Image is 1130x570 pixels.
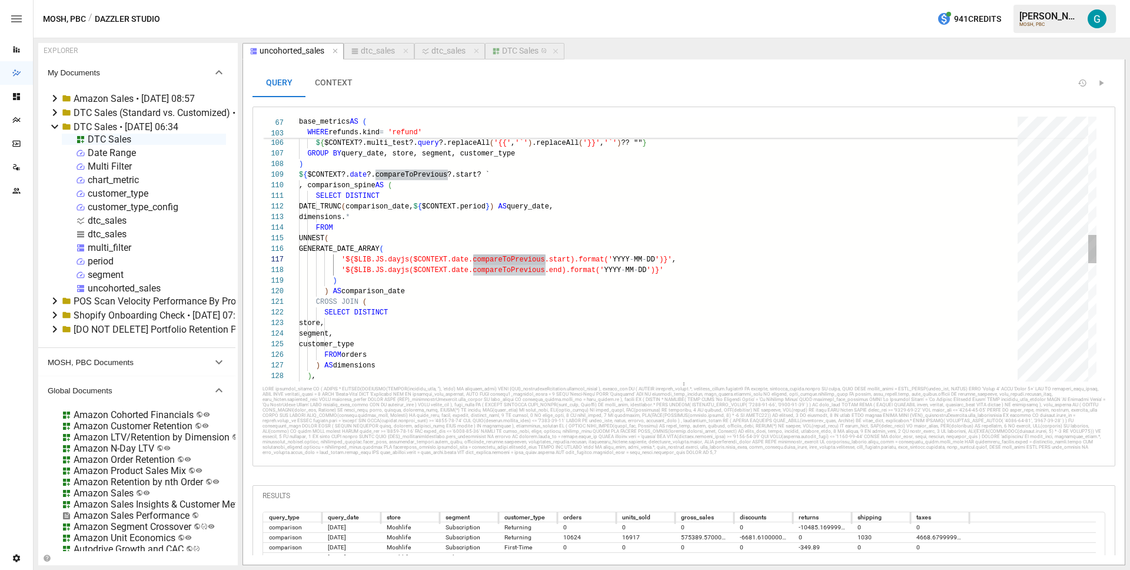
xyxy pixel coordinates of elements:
[262,128,284,139] span: 103
[38,348,235,376] button: MOSH, PBC Documents
[305,69,362,97] button: CONTEXT
[672,256,676,264] span: ,
[583,139,600,147] span: '}}'
[260,46,324,57] div: uncohorted_sales
[263,542,322,552] div: comparison
[341,150,515,158] span: query_date, store, segment, customer_type
[88,256,114,267] div: period
[74,521,191,532] div: Amazon Segment Crossover
[262,118,284,128] span: 67
[916,513,931,521] div: taxes
[316,192,341,200] span: SELECT
[579,139,583,147] span: (
[74,454,175,465] div: Amazon Order Retention
[307,372,311,380] span: )
[74,409,194,420] div: Amazon Cohorted Financials
[299,234,324,243] span: UNNEST
[490,203,494,211] span: )
[557,532,616,542] div: 10624
[498,552,557,562] div: First-Time
[494,139,511,147] span: '{{'
[852,532,910,542] div: 1030
[322,542,381,552] div: 2024-07-01
[74,420,192,432] div: Amazon Customer Retention
[440,542,498,552] div: Subscription
[324,309,350,317] span: SELECT
[202,422,209,429] svg: Public
[74,310,246,321] div: Shopify Onboarding Check • [DATE] 07:31
[1078,78,1087,88] button: Document History
[262,329,284,339] div: 124
[262,265,284,276] div: 118
[553,256,613,264] span: tart).format('
[143,489,150,496] svg: Public
[388,181,392,190] span: (
[312,372,316,380] span: ,
[316,224,333,232] span: FROM
[799,513,819,521] div: returns
[164,445,171,452] svg: Public
[299,160,303,168] span: )
[43,12,86,26] button: MOSH, PBC
[341,256,553,264] span: '${$LIB.JS.dayjs($CONTEXT.date.compareToPrevious.s
[341,287,405,296] span: comparison_date
[263,552,322,562] div: comparison
[299,171,303,179] span: $
[333,277,337,285] span: )
[74,499,252,510] div: Amazon Sales Insights & Customer Metrics
[74,432,230,443] div: Amazon LTV/Retention by Dimension
[852,522,910,532] div: 0
[316,139,320,147] span: $
[88,228,127,240] div: dtc_sales
[269,513,300,521] div: query_type
[74,107,291,118] div: DTC Sales (Standard vs. Customized) • [DATE] 03:21
[361,46,395,57] div: dtc_sales
[387,513,401,521] div: store
[422,203,486,211] span: $CONTEXT.period
[363,298,367,306] span: (
[621,139,642,147] span: ?? ""
[88,174,139,185] div: chart_metric
[630,256,634,264] span: -
[910,552,969,562] div: 303.25
[345,192,380,200] span: DISTINCT
[262,254,284,265] div: 117
[498,522,557,532] div: Returning
[541,48,547,54] svg: Published
[675,542,734,552] div: 0
[440,522,498,532] div: Subscription
[299,118,350,126] span: base_metrics
[504,513,545,521] div: customer_type
[613,256,630,264] span: YYYY
[557,552,616,562] div: 612
[502,46,539,57] div: DTC Sales
[655,256,672,264] span: ')}'
[88,12,92,26] div: /
[88,161,132,172] div: Multi Filter
[299,319,324,327] span: store,
[734,542,793,552] div: 0
[734,552,793,562] div: -2508.2699999999986
[262,180,284,191] div: 110
[212,478,220,485] svg: Public
[616,522,675,532] div: 0
[322,532,381,542] div: 2024-07-01
[48,358,212,367] span: MOSH, PBC Documents
[381,532,440,542] div: Moshlife
[328,128,379,137] span: refunds.kind
[74,93,195,104] div: Amazon Sales • [DATE] 08:57
[48,386,212,395] span: Global Documents
[363,118,367,126] span: (
[88,188,148,199] div: customer_type
[74,443,154,454] div: Amazon N-Day LTV
[203,411,210,418] svg: Public
[262,138,284,148] div: 106
[381,522,440,532] div: Moshlife
[642,139,646,147] span: }
[375,181,384,190] span: AS
[485,43,564,59] button: DTC Sales
[38,58,235,87] button: My Documents
[490,139,494,147] span: (
[88,134,131,145] div: DTC Sales
[515,139,528,147] span: '`'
